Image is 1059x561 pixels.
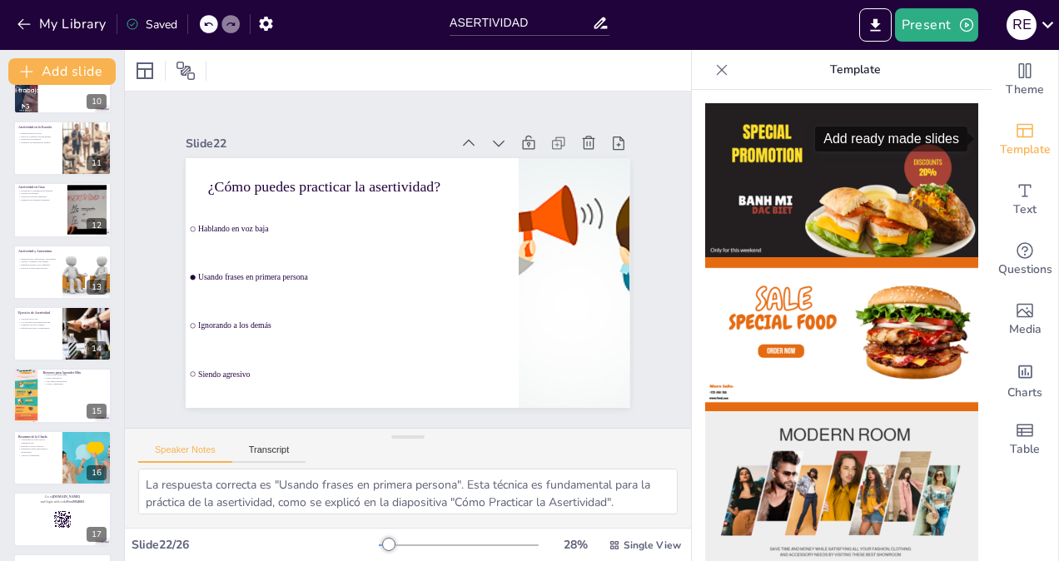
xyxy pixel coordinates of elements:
[992,110,1058,170] div: Add ready made slides
[1006,81,1044,99] span: Theme
[87,341,107,356] div: 14
[13,245,112,300] div: 13
[18,444,57,448] p: Beneficios de ser asertivo.
[13,58,112,113] div: 10
[176,61,196,81] span: Position
[1007,8,1037,42] button: R E
[138,469,678,514] textarea: La respuesta correcta es "Usando frases en primera persona". Esta técnica es fundamental para la ...
[18,499,107,504] p: and login with code
[998,261,1052,279] span: Questions
[992,230,1058,290] div: Get real-time input from your audience
[992,50,1058,110] div: Change the overall theme
[13,492,112,547] div: 17
[42,374,107,377] p: Libros sobre asertividad.
[705,257,978,411] img: thumb-2.png
[18,198,62,201] p: Fomentar un ambiente saludable.
[18,248,57,253] p: Asertividad y Autoestima
[18,494,107,499] p: Go to
[132,537,379,553] div: Slide 22 / 26
[18,260,57,263] p: Valorar y respetar a uno mismo.
[132,57,158,84] div: Layout
[18,324,57,327] p: Mantener un tono calmado.
[18,138,57,141] p: Participar activamente.
[450,11,592,35] input: Insert title
[18,141,57,144] p: Fomentar un ambiente de respeto.
[705,103,978,257] img: thumb-1.png
[198,229,510,304] span: Usando frases en primera persona
[18,317,57,320] p: Practicar decir "no".
[1007,10,1037,40] div: R E
[18,256,57,260] p: Relación entre asertividad y autoestima.
[87,280,107,295] div: 13
[18,192,62,196] p: Sentirse escuchados.
[992,410,1058,469] div: Add a table
[42,370,107,375] p: Recursos para Aprender Más
[208,181,520,256] span: Hablando en voz baja
[815,127,967,151] div: Add ready made slides
[1000,141,1051,159] span: Template
[18,434,57,439] p: Resumen de la Charla
[992,290,1058,350] div: Add images, graphics, shapes or video
[178,324,490,399] span: Siendo agresivo
[624,539,681,552] span: Single View
[42,380,107,384] p: Actividades interactivas.
[895,8,978,42] button: Present
[12,11,113,37] button: My Library
[13,368,112,423] div: 15
[18,448,57,454] p: Diferencias entre asertividad y agresividad.
[13,121,112,176] div: 11
[13,430,112,485] div: 16
[188,276,500,351] span: Ignorando a los demás
[992,170,1058,230] div: Add text boxes
[18,196,62,199] p: Mejorar relaciones familiares.
[138,444,232,463] button: Speaker Notes
[18,125,57,130] p: Asertividad en la Escuela
[18,189,62,192] p: Fortalecer la comunicación familiar.
[87,218,107,233] div: 12
[1007,384,1042,402] span: Charts
[18,266,57,269] p: Desarrollo emocional positivo.
[18,263,57,266] p: Enfrentar desafíos con confianza.
[42,377,107,380] p: Videos educativos.
[87,527,107,542] div: 17
[992,350,1058,410] div: Add charts and graphs
[18,320,57,324] p: Uso de frases en primera persona.
[18,310,57,315] p: Ejercicio de Asertividad
[735,50,975,90] p: Template
[42,383,107,386] p: Acceso a materiales.
[87,465,107,480] div: 16
[18,135,57,138] p: Resolver conflictos pacíficamente.
[213,92,475,161] div: Slide 22
[8,58,116,85] button: Add slide
[555,537,595,553] div: 28 %
[18,454,57,457] p: Aplicar lo aprendido.
[18,327,57,330] p: Reflexionar sobre la experiencia.
[226,137,512,216] p: ¿Cómo puedes practicar la asertividad?
[87,156,107,171] div: 11
[126,17,177,32] div: Saved
[87,94,107,109] div: 10
[13,306,112,361] div: 14
[18,185,62,190] p: Asertividad en Casa
[1009,320,1042,339] span: Media
[1010,440,1040,459] span: Table
[1013,201,1037,219] span: Text
[87,404,107,419] div: 15
[859,8,892,42] button: Export to PowerPoint
[232,444,306,463] button: Transcript
[18,439,57,444] p: Asertividad es clave para la comunicación.
[18,132,57,135] p: Expresar ideas en clase.
[52,495,80,499] strong: [DOMAIN_NAME]
[13,182,112,237] div: 12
